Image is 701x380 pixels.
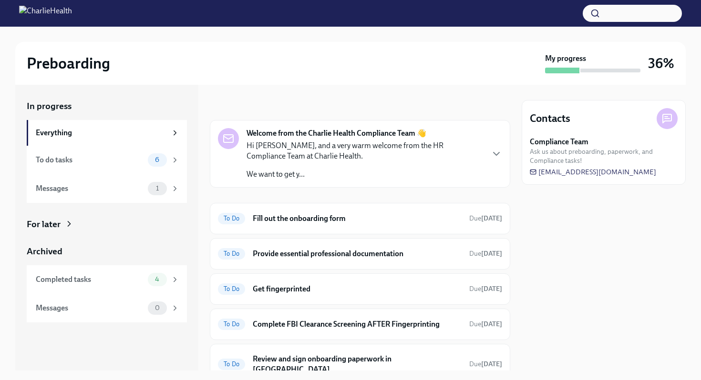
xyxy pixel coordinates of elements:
strong: [DATE] [481,250,502,258]
span: 0 [149,304,165,311]
h6: Get fingerprinted [253,284,462,294]
h6: Fill out the onboarding form [253,213,462,224]
span: To Do [218,215,245,222]
a: To DoComplete FBI Clearance Screening AFTER FingerprintingDue[DATE] [218,317,502,332]
div: In progress [210,100,255,112]
span: October 24th, 2025 08:00 [469,360,502,369]
strong: [DATE] [481,360,502,368]
span: Due [469,320,502,328]
img: CharlieHealth [19,6,72,21]
a: Completed tasks4 [27,265,187,294]
a: Everything [27,120,187,146]
div: To do tasks [36,155,144,165]
strong: [DATE] [481,214,502,222]
a: Archived [27,245,187,258]
span: October 23rd, 2025 08:00 [469,320,502,329]
a: Messages0 [27,294,187,322]
a: To DoReview and sign onboarding paperwork in [GEOGRAPHIC_DATA]Due[DATE] [218,352,502,377]
span: Due [469,214,502,222]
div: Everything [36,128,167,138]
a: Messages1 [27,174,187,203]
a: [EMAIL_ADDRESS][DOMAIN_NAME] [530,167,656,177]
p: We want to get y... [247,169,483,180]
a: To DoGet fingerprintedDue[DATE] [218,281,502,297]
span: Due [469,360,502,368]
a: To DoFill out the onboarding formDue[DATE] [218,211,502,226]
h6: Review and sign onboarding paperwork in [GEOGRAPHIC_DATA] [253,354,462,375]
div: Completed tasks [36,274,144,285]
div: For later [27,218,61,230]
span: 1 [150,185,165,192]
div: Messages [36,303,144,313]
h6: Complete FBI Clearance Screening AFTER Fingerprinting [253,319,462,330]
a: To DoProvide essential professional documentationDue[DATE] [218,246,502,261]
span: To Do [218,360,245,368]
span: 4 [149,276,165,283]
h4: Contacts [530,111,570,126]
span: Ask us about preboarding, paperwork, and Compliance tasks! [530,147,678,165]
strong: [DATE] [481,285,502,293]
strong: My progress [545,53,586,64]
span: Due [469,285,502,293]
span: October 16th, 2025 08:00 [469,214,502,223]
strong: [DATE] [481,320,502,328]
span: October 20th, 2025 08:00 [469,249,502,258]
span: To Do [218,320,245,328]
a: In progress [27,100,187,112]
a: For later [27,218,187,230]
strong: Welcome from the Charlie Health Compliance Team 👋 [247,128,426,139]
span: October 20th, 2025 08:00 [469,284,502,293]
h6: Provide essential professional documentation [253,249,462,259]
h3: 36% [648,55,674,72]
p: Hi [PERSON_NAME], and a very warm welcome from the HR Compliance Team at Charlie Health. [247,140,483,161]
a: To do tasks6 [27,146,187,174]
span: 6 [149,156,165,163]
span: Due [469,250,502,258]
div: Messages [36,183,144,194]
h2: Preboarding [27,54,110,73]
span: To Do [218,285,245,292]
strong: Compliance Team [530,137,588,147]
span: To Do [218,250,245,257]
